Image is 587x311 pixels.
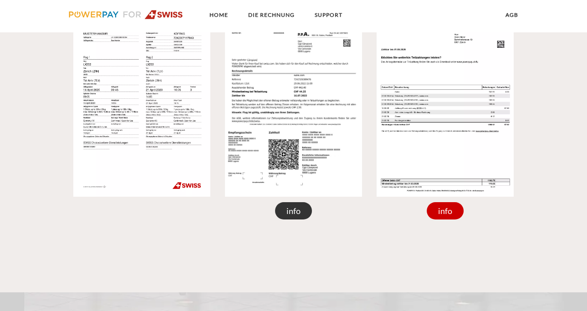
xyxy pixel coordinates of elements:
a: Home [202,7,236,23]
img: single_invoice_swiss_de.jpg [225,3,362,197]
img: swiss_bookingconfirmation.jpg [73,3,210,197]
img: logo-swiss.svg [69,10,183,19]
div: info [427,202,464,219]
div: info [275,202,312,219]
img: monthly_invoice_swiss_de.jpg [377,3,514,197]
a: SUPPORT [307,7,350,23]
a: agb [498,7,526,23]
a: DIE RECHNUNG [240,7,302,23]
